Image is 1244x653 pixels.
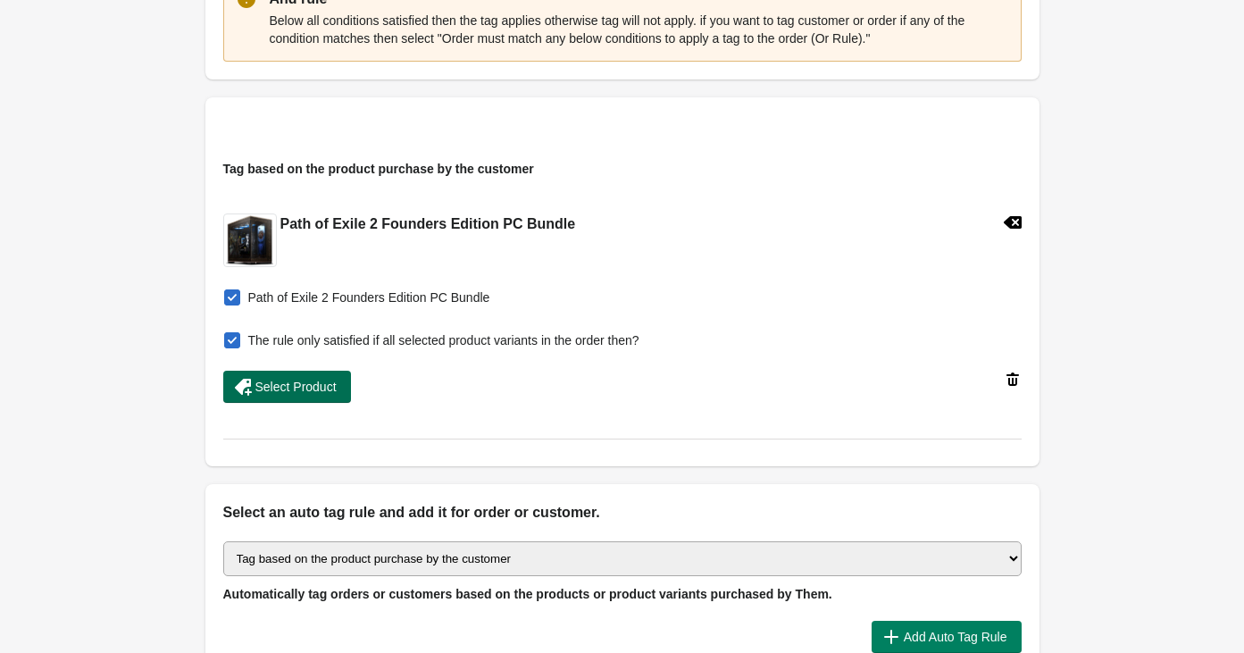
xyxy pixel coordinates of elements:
[904,630,1007,644] span: Add Auto Tag Rule
[248,289,490,306] span: Path of Exile 2 Founders Edition PC Bundle
[270,12,1007,47] p: Below all conditions satisfied then the tag applies otherwise tag will not apply. if you want to ...
[872,621,1022,653] button: Add Auto Tag Rule
[223,587,832,601] span: Automatically tag orders or customers based on the products or product variants purchased by Them.
[248,331,639,349] span: The rule only satisfied if all selected product variants in the order then?
[223,371,351,403] button: Select Product
[223,502,1022,523] h2: Select an auto tag rule and add it for order or customer.
[255,380,337,394] span: Select Product
[226,214,274,266] img: POE2_Founders_Cutout_Crop_89948d98-7cb9-459f-85ed-281109928407.png
[223,162,534,176] span: Tag based on the product purchase by the customer
[280,213,576,235] h2: Path of Exile 2 Founders Edition PC Bundle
